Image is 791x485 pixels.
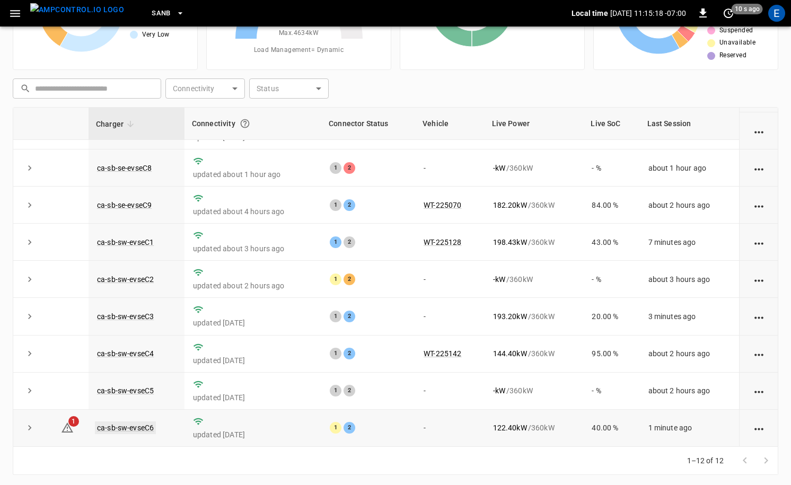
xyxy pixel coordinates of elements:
[279,28,319,39] span: Max. 4634 kW
[22,308,38,324] button: expand row
[344,422,355,434] div: 2
[640,149,739,187] td: about 1 hour ago
[22,346,38,361] button: expand row
[330,385,341,396] div: 1
[97,349,154,358] a: ca-sb-sw-evseC4
[640,108,739,140] th: Last Session
[22,234,38,250] button: expand row
[235,114,254,133] button: Connection between the charger and our software.
[752,126,766,136] div: action cell options
[330,348,341,359] div: 1
[344,236,355,248] div: 2
[640,373,739,410] td: about 2 hours ago
[22,160,38,176] button: expand row
[344,385,355,396] div: 2
[583,261,639,298] td: - %
[752,200,766,210] div: action cell options
[415,261,484,298] td: -
[147,3,189,24] button: SanB
[640,336,739,373] td: about 2 hours ago
[719,50,746,61] span: Reserved
[583,373,639,410] td: - %
[720,5,737,22] button: set refresh interval
[583,224,639,261] td: 43.00 %
[415,108,484,140] th: Vehicle
[583,187,639,224] td: 84.00 %
[752,237,766,248] div: action cell options
[424,238,461,246] a: WT-225128
[732,4,763,14] span: 10 s ago
[330,311,341,322] div: 1
[752,348,766,359] div: action cell options
[415,410,484,447] td: -
[424,201,461,209] a: WT-225070
[415,149,484,187] td: -
[97,312,154,321] a: ca-sb-sw-evseC3
[96,118,137,130] span: Charger
[493,274,505,285] p: - kW
[61,423,74,431] a: 1
[768,5,785,22] div: profile-icon
[344,274,355,285] div: 2
[493,422,575,433] div: / 360 kW
[583,336,639,373] td: 95.00 %
[583,410,639,447] td: 40.00 %
[640,298,739,335] td: 3 minutes ago
[152,7,171,20] span: SanB
[415,373,484,410] td: -
[640,261,739,298] td: about 3 hours ago
[493,348,575,359] div: / 360 kW
[30,3,124,16] img: ampcontrol.io logo
[424,349,461,358] a: WT-225142
[97,201,152,209] a: ca-sb-se-evseC9
[493,163,505,173] p: - kW
[493,422,527,433] p: 122.40 kW
[583,149,639,187] td: - %
[752,163,766,173] div: action cell options
[22,420,38,436] button: expand row
[193,318,313,328] p: updated [DATE]
[640,224,739,261] td: 7 minutes ago
[192,114,314,133] div: Connectivity
[344,199,355,211] div: 2
[330,199,341,211] div: 1
[610,8,686,19] p: [DATE] 11:15:18 -07:00
[193,429,313,440] p: updated [DATE]
[142,30,170,40] span: Very Low
[640,187,739,224] td: about 2 hours ago
[330,236,341,248] div: 1
[22,197,38,213] button: expand row
[493,385,505,396] p: - kW
[572,8,608,19] p: Local time
[68,416,79,427] span: 1
[415,298,484,335] td: -
[719,25,753,36] span: Suspended
[97,386,154,395] a: ca-sb-sw-evseC5
[330,422,341,434] div: 1
[493,348,527,359] p: 144.40 kW
[493,311,527,322] p: 193.20 kW
[493,237,527,248] p: 198.43 kW
[493,311,575,322] div: / 360 kW
[493,237,575,248] div: / 360 kW
[254,45,344,56] span: Load Management = Dynamic
[193,169,313,180] p: updated about 1 hour ago
[752,274,766,285] div: action cell options
[344,162,355,174] div: 2
[95,421,156,434] a: ca-sb-sw-evseC6
[193,280,313,291] p: updated about 2 hours ago
[344,348,355,359] div: 2
[22,271,38,287] button: expand row
[752,422,766,433] div: action cell options
[193,355,313,366] p: updated [DATE]
[493,200,527,210] p: 182.20 kW
[321,108,415,140] th: Connector Status
[640,410,739,447] td: 1 minute ago
[193,206,313,217] p: updated about 4 hours ago
[97,164,152,172] a: ca-sb-se-evseC8
[330,274,341,285] div: 1
[493,385,575,396] div: / 360 kW
[97,238,154,246] a: ca-sb-sw-evseC1
[97,275,154,284] a: ca-sb-sw-evseC2
[493,200,575,210] div: / 360 kW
